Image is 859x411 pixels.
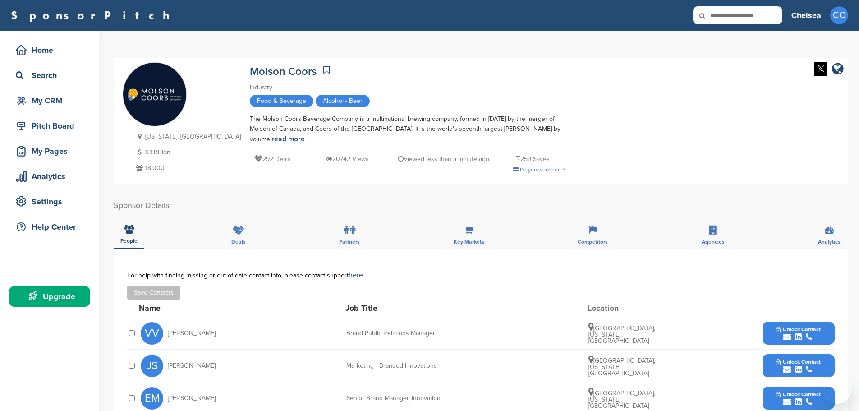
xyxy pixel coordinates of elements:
div: For help with finding missing or out-of-date contact info, please contact support . [127,272,835,279]
span: CO [830,6,848,24]
span: [GEOGRAPHIC_DATA], [US_STATE], [GEOGRAPHIC_DATA] [588,324,655,345]
span: [PERSON_NAME] [168,395,216,402]
span: [PERSON_NAME] [168,330,216,337]
button: Save Contacts [127,286,180,300]
button: Unlock Contact [765,352,831,379]
span: Unlock Contact [776,359,821,365]
div: Senior Brand Manager, Innovation [346,395,482,402]
span: Analytics [818,239,841,245]
button: Unlock Contact [765,320,831,347]
span: Unlock Contact [776,326,821,332]
div: Search [14,67,90,83]
span: Agencies [702,239,725,245]
p: 8.1 Billion [134,147,241,158]
p: 18,000 [134,162,241,174]
div: Name [139,304,238,312]
a: Help Center [9,217,90,237]
a: Upgrade [9,286,90,307]
span: [GEOGRAPHIC_DATA], [US_STATE], [GEOGRAPHIC_DATA] [588,389,655,410]
span: [PERSON_NAME] [168,363,216,369]
a: Pitch Board [9,115,90,136]
p: [US_STATE], [GEOGRAPHIC_DATA] [134,131,241,142]
span: Key Markets [454,239,484,245]
a: read more [271,134,305,143]
div: The Molson Coors Beverage Company is a multinational brewing company, formed in [DATE] by the mer... [250,114,565,144]
div: Home [14,42,90,58]
span: JS [141,355,163,377]
h2: Sponsor Details [114,199,848,212]
div: Settings [14,194,90,210]
img: Twitter white [814,62,827,76]
a: Search [9,65,90,86]
p: Viewed less than a minute ago [398,153,489,165]
span: Alcohol - Beer [316,95,370,107]
a: here [349,271,363,280]
div: Help Center [14,219,90,235]
a: Analytics [9,166,90,187]
div: Industry [250,83,565,92]
a: Molson Coors [250,65,317,78]
span: VV [141,322,163,345]
a: Settings [9,191,90,212]
div: Location [588,304,655,312]
p: 20742 Views [326,153,369,165]
img: Sponsorpitch & Molson Coors [123,63,186,126]
span: Food & Beverage [250,95,313,107]
span: Competitors [578,239,608,245]
a: company link [832,62,844,77]
div: Upgrade [14,288,90,305]
a: SponsorPitch [11,9,175,21]
h3: Chelsea [791,9,821,22]
div: Job Title [345,304,481,312]
div: Brand Public Relations Manager [346,330,482,337]
p: 259 Saves [516,153,550,165]
div: My CRM [14,92,90,109]
span: [GEOGRAPHIC_DATA], [US_STATE], [GEOGRAPHIC_DATA] [588,357,655,377]
span: People [120,238,138,244]
div: My Pages [14,143,90,159]
a: My CRM [9,90,90,111]
div: Marketing - Branded Innovations [346,363,482,369]
div: Analytics [14,168,90,185]
span: EM [141,387,163,410]
a: Chelsea [791,5,821,25]
a: Do you work here? [513,166,565,173]
span: Partners [339,239,360,245]
div: Pitch Board [14,118,90,134]
span: Unlock Contact [776,391,821,397]
span: Do you work here? [520,166,565,173]
span: Deals [231,239,246,245]
p: 292 Deals [254,153,291,165]
a: Home [9,40,90,60]
iframe: Button to launch messaging window [823,375,852,404]
a: My Pages [9,141,90,162]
